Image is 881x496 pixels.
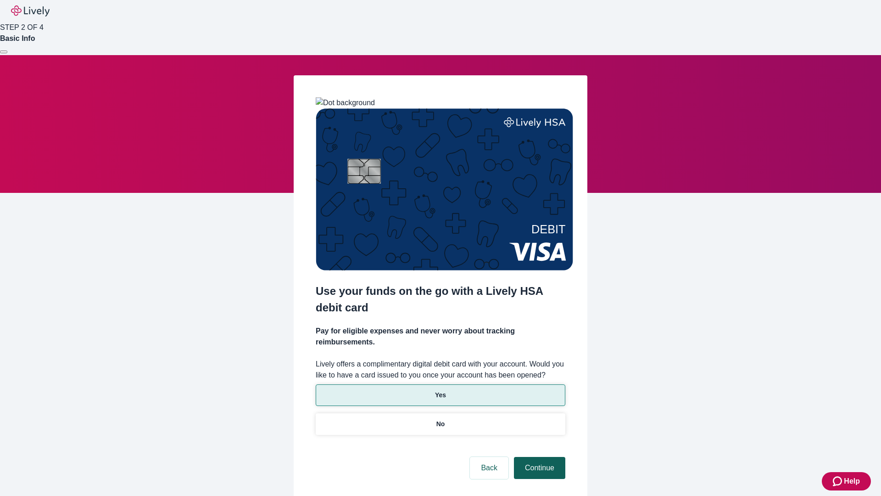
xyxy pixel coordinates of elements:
[316,326,565,348] h4: Pay for eligible expenses and never worry about tracking reimbursements.
[316,283,565,316] h2: Use your funds on the go with a Lively HSA debit card
[316,97,375,108] img: Dot background
[316,359,565,381] label: Lively offers a complimentary digital debit card with your account. Would you like to have a card...
[822,472,871,490] button: Zendesk support iconHelp
[11,6,50,17] img: Lively
[844,476,860,487] span: Help
[316,384,565,406] button: Yes
[316,108,573,271] img: Debit card
[436,419,445,429] p: No
[316,413,565,435] button: No
[435,390,446,400] p: Yes
[514,457,565,479] button: Continue
[833,476,844,487] svg: Zendesk support icon
[470,457,508,479] button: Back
